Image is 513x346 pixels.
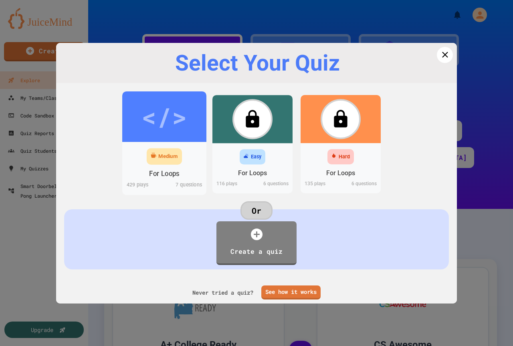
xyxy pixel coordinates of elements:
[446,279,505,313] iframe: chat widget
[251,153,261,161] div: Easy
[224,243,289,259] div: Create a quiz
[68,51,447,75] div: Select Your Quiz
[231,101,274,137] div: </>
[240,201,273,220] div: Or
[158,152,178,160] div: Medium
[122,181,164,190] div: 429 play s
[341,180,381,189] div: 6 questions
[212,180,252,189] div: 116 play s
[301,180,341,189] div: 135 play s
[192,288,253,297] span: Never tried a quiz?
[479,314,505,338] iframe: chat widget
[326,168,355,178] div: For Loops
[319,101,362,137] div: </>
[252,180,293,189] div: 6 questions
[339,153,350,161] div: Hard
[141,97,187,135] div: </>
[164,181,206,190] div: 7 questions
[149,168,180,178] div: For Loops
[261,285,321,299] a: See how it works
[238,168,267,178] div: For Loops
